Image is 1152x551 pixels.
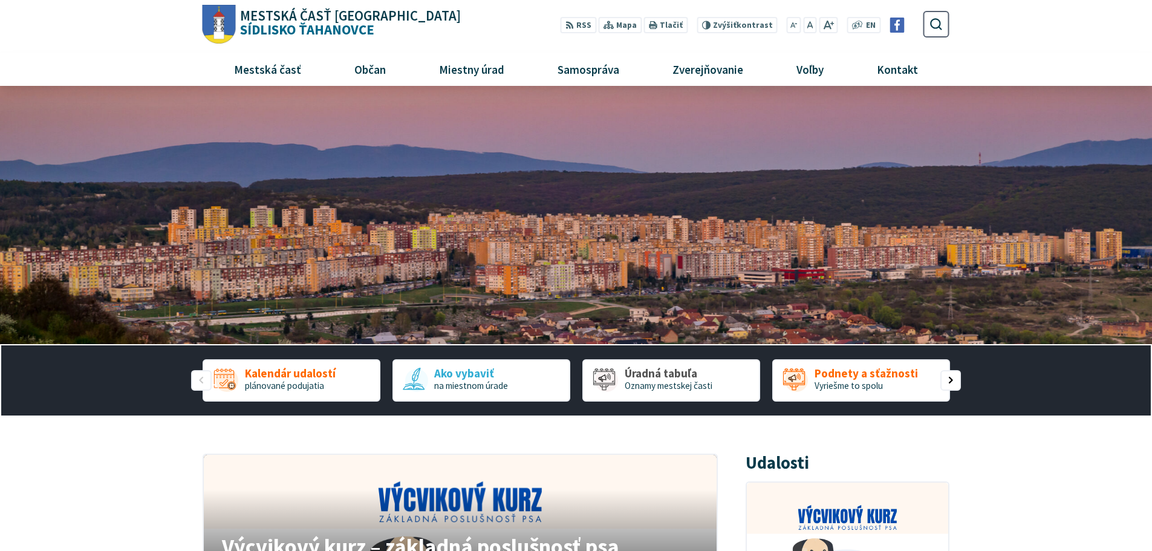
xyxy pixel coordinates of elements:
[392,359,570,402] div: 2 / 5
[434,53,509,85] span: Miestny úrad
[697,17,777,33] button: Zvýšiťkontrast
[815,380,883,391] span: Vyriešme to spolu
[803,17,816,33] button: Nastaviť pôvodnú veľkosť písma
[713,20,737,30] span: Zvýšiť
[644,17,688,33] button: Tlačiť
[668,53,747,85] span: Zverejňovanie
[616,19,637,32] span: Mapa
[417,53,526,85] a: Miestny úrad
[792,53,828,85] span: Voľby
[625,380,712,391] span: Oznamy mestskej časti
[660,21,683,30] span: Tlačiť
[203,5,461,44] a: Logo Sídlisko Ťahanovce, prejsť na domovskú stránku.
[582,359,760,402] div: 3 / 5
[873,53,923,85] span: Kontakt
[582,359,760,402] a: Úradná tabuľa Oznamy mestskej časti
[434,380,508,391] span: na miestnom úrade
[940,370,961,391] div: Nasledujúci slajd
[240,9,461,23] span: Mestská časť [GEOGRAPHIC_DATA]
[245,367,336,380] span: Kalendár udalostí
[713,21,773,30] span: kontrast
[787,17,801,33] button: Zmenšiť veľkosť písma
[775,53,846,85] a: Voľby
[203,359,380,402] a: Kalendár udalostí plánované podujatia
[191,370,212,391] div: Predošlý slajd
[212,53,323,85] a: Mestská časť
[561,17,596,33] a: RSS
[536,53,642,85] a: Samospráva
[229,53,305,85] span: Mestská časť
[350,53,390,85] span: Občan
[746,454,809,472] h3: Udalosti
[625,367,712,380] span: Úradná tabuľa
[772,359,950,402] div: 4 / 5
[772,359,950,402] a: Podnety a sťažnosti Vyriešme to spolu
[245,380,324,391] span: plánované podujatia
[866,19,876,32] span: EN
[815,367,918,380] span: Podnety a sťažnosti
[855,53,940,85] a: Kontakt
[863,19,879,32] a: EN
[203,5,236,44] img: Prejsť na domovskú stránku
[599,17,642,33] a: Mapa
[203,359,380,402] div: 1 / 5
[332,53,408,85] a: Občan
[576,19,591,32] span: RSS
[236,9,461,37] h1: Sídlisko Ťahanovce
[553,53,623,85] span: Samospráva
[651,53,766,85] a: Zverejňovanie
[819,17,838,33] button: Zväčšiť veľkosť písma
[890,18,905,33] img: Prejsť na Facebook stránku
[392,359,570,402] a: Ako vybaviť na miestnom úrade
[434,367,508,380] span: Ako vybaviť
